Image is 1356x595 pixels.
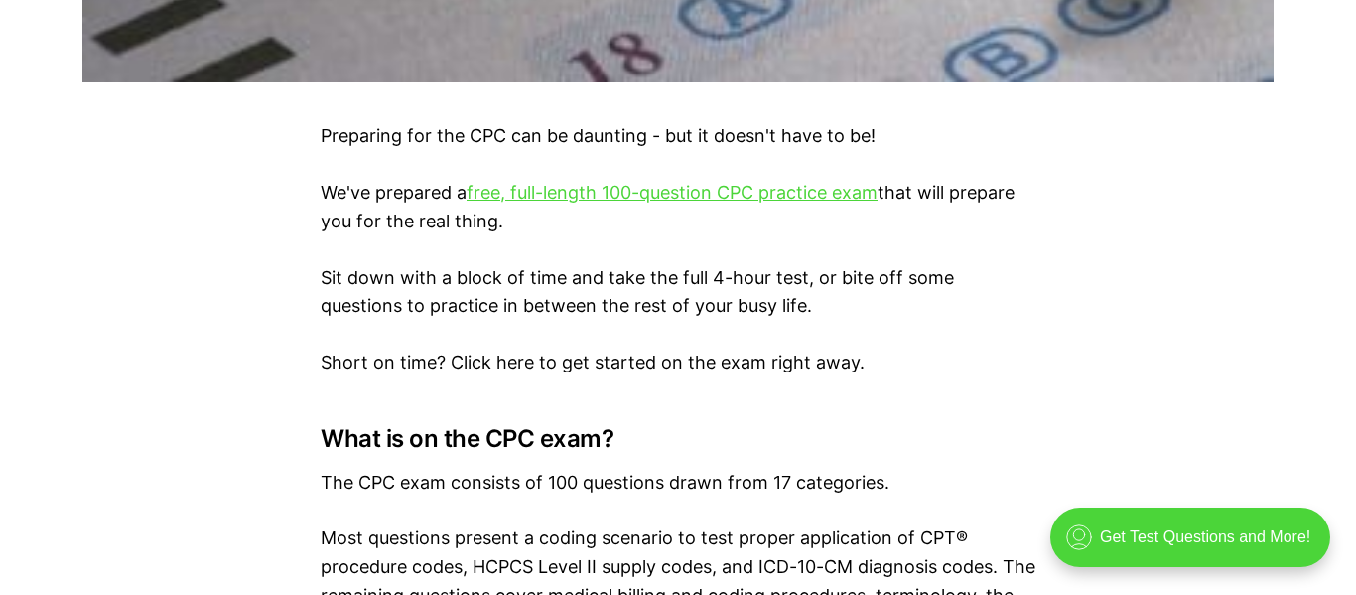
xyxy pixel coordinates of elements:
[321,264,1035,322] p: Sit down with a block of time and take the full 4-hour test, or bite off some questions to practi...
[321,425,1035,453] h3: What is on the CPC exam?
[321,349,1035,377] p: Short on time? Click here to get started on the exam right away.
[321,179,1035,236] p: We've prepared a that will prepare you for the real thing.
[1033,498,1356,595] iframe: portal-trigger
[467,182,878,203] a: free, full-length 100-question CPC practice exam
[321,469,1035,498] p: The CPC exam consists of 100 questions drawn from 17 categories.
[321,122,1035,151] p: Preparing for the CPC can be daunting - but it doesn't have to be!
